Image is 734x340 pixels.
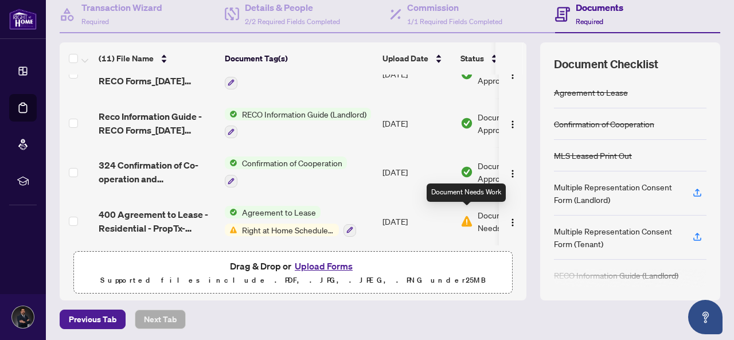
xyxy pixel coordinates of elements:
div: Agreement to Lease [554,86,628,99]
th: Document Tag(s) [220,42,378,75]
div: Document Needs Work [427,183,506,202]
span: Confirmation of Cooperation [237,157,347,169]
td: [DATE] [378,147,456,197]
span: 1/1 Required Fields Completed [407,17,502,26]
p: Supported files include .PDF, .JPG, .JPEG, .PNG under 25 MB [81,273,505,287]
img: Document Status [460,215,473,228]
div: MLS Leased Print Out [554,149,632,162]
h4: Details & People [245,1,340,14]
img: Document Status [460,166,473,178]
button: Previous Tab [60,310,126,329]
img: Logo [508,169,517,178]
span: Status [460,52,484,65]
img: logo [9,9,37,30]
img: Profile Icon [12,306,34,328]
img: Status Icon [225,108,237,120]
span: Document Approved [478,111,549,136]
div: Multiple Representation Consent Form (Landlord) [554,181,679,206]
span: Previous Tab [69,310,116,329]
h4: Documents [576,1,623,14]
span: 2/2 Required Fields Completed [245,17,340,26]
span: Document Checklist [554,56,658,72]
span: Drag & Drop orUpload FormsSupported files include .PDF, .JPG, .JPEG, .PNG under25MB [74,252,512,294]
span: RECO Information Guide (Landlord) [237,108,371,120]
button: Upload Forms [291,259,356,273]
img: Logo [508,71,517,80]
img: Status Icon [225,157,237,169]
img: Status Icon [225,206,237,218]
span: Right at Home Schedule B [237,224,339,236]
button: Logo [503,114,522,132]
button: Status IconAgreement to LeaseStatus IconRight at Home Schedule B [225,206,356,237]
button: Status IconRECO Information Guide (Landlord) [225,108,371,139]
span: 400 Agreement to Lease - Residential - PropTx-OREA_[DATE] 19_14_23.pdf [99,208,216,235]
img: Logo [508,120,517,129]
button: Logo [503,163,522,181]
button: Logo [503,212,522,230]
img: Logo [508,218,517,227]
span: Drag & Drop or [230,259,356,273]
th: Upload Date [378,42,456,75]
button: Next Tab [135,310,186,329]
span: Agreement to Lease [237,206,321,218]
span: (11) File Name [99,52,154,65]
div: Multiple Representation Consent Form (Tenant) [554,225,679,250]
span: Reco Information Guide - RECO Forms_[DATE] 18_54_10.pdf [99,110,216,137]
button: Status IconConfirmation of Cooperation [225,157,347,187]
img: Status Icon [225,224,237,236]
span: Required [576,17,603,26]
h4: Commission [407,1,502,14]
th: Status [456,42,553,75]
h4: Transaction Wizard [81,1,162,14]
span: 324 Confirmation of Co-operation and Representation - Tenant_Landlord - PropTx-OREA_[DATE] 18_49_... [99,158,216,186]
img: Document Status [460,117,473,130]
td: [DATE] [378,99,456,148]
span: Upload Date [382,52,428,65]
div: Confirmation of Cooperation [554,118,654,130]
span: Document Needs Work [478,209,537,234]
th: (11) File Name [94,42,220,75]
td: [DATE] [378,197,456,246]
button: Open asap [688,300,723,334]
span: Document Approved [478,159,549,185]
span: Required [81,17,109,26]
